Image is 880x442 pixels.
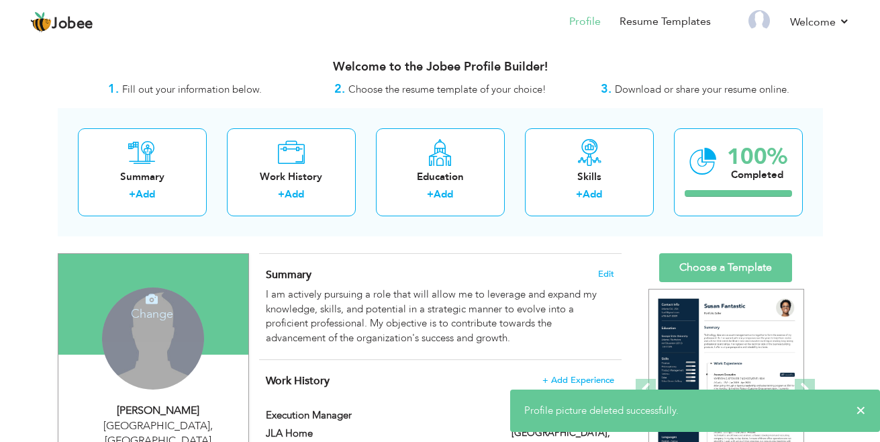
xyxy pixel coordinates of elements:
a: Resume Templates [620,14,711,30]
h4: This helps to show the companies you have worked for. [266,374,614,388]
span: + Add Experience [542,375,614,385]
label: + [129,187,136,202]
span: Download or share your resume online. [615,83,789,96]
img: jobee.io [30,11,52,33]
a: Choose a Template [659,253,792,282]
span: , [210,418,213,433]
a: Add [136,187,155,201]
a: Add [434,187,453,201]
strong: 3. [601,81,612,97]
span: × [856,404,866,417]
strong: 1. [108,81,119,97]
label: + [576,187,583,202]
h4: Change [104,289,200,321]
h4: Adding a summary is a quick and easy way to highlight your experience and interests. [266,268,614,281]
a: Add [285,187,304,201]
a: Profile [569,14,601,30]
span: Edit [598,269,614,279]
label: Execution Manager [266,408,491,423]
span: Fill out your information below. [122,83,262,96]
span: Profile picture deleted successfully. [524,404,679,417]
label: + [278,187,285,202]
div: Work History [238,170,345,184]
img: Profile Img [748,10,770,32]
div: Skills [536,170,643,184]
strong: 2. [334,81,345,97]
label: JLA Home [266,427,491,441]
span: Choose the resume template of your choice! [348,83,546,96]
span: Summary [266,267,311,282]
h3: Welcome to the Jobee Profile Builder! [58,60,823,74]
a: Welcome [790,14,850,30]
a: Add [583,187,602,201]
div: Education [387,170,494,184]
label: + [427,187,434,202]
a: Jobee [30,11,93,33]
div: 100% [727,146,787,168]
span: Jobee [52,17,93,32]
div: I am actively pursuing a role that will allow me to leverage and expand my knowledge, skills, and... [266,288,614,345]
div: [PERSON_NAME] [68,403,248,418]
span: Work History [266,373,330,388]
div: Completed [727,168,787,182]
div: Summary [89,170,196,184]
